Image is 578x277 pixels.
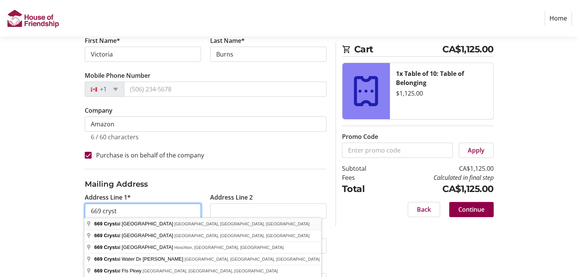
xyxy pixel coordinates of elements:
[174,245,284,250] span: Hoschton, [GEOGRAPHIC_DATA], [GEOGRAPHIC_DATA]
[94,256,117,262] span: 669 Cryst
[91,133,139,141] tr-character-limit: 6 / 60 characters
[408,202,440,217] button: Back
[342,132,378,141] label: Promo Code
[184,257,320,261] span: [GEOGRAPHIC_DATA], [GEOGRAPHIC_DATA], [GEOGRAPHIC_DATA]
[386,173,494,182] td: Calculated in final step
[85,203,201,219] input: Address
[210,193,253,202] label: Address Line 2
[342,182,386,196] td: Total
[104,221,116,227] span: Cryst
[396,89,487,98] div: $1,125.00
[396,69,464,87] strong: 1x Table of 10: Table of Belonging
[442,42,494,56] span: CA$1,125.00
[94,221,103,227] span: 669
[342,164,386,173] td: Subtotal
[354,42,443,56] span: Cart
[94,268,117,274] span: 669 Cryst
[386,182,494,196] td: CA$1,125.00
[94,233,103,238] span: 669
[94,233,174,238] span: al [GEOGRAPHIC_DATA]
[342,173,386,182] td: Fees
[124,82,326,97] input: (506) 234-5678
[85,178,326,190] h3: Mailing Address
[143,269,278,273] span: [GEOGRAPHIC_DATA], [GEOGRAPHIC_DATA], [GEOGRAPHIC_DATA]
[458,205,485,214] span: Continue
[94,268,143,274] span: al Fls Pkwy
[174,233,310,238] span: [GEOGRAPHIC_DATA], [GEOGRAPHIC_DATA], [GEOGRAPHIC_DATA]
[174,222,310,226] span: [GEOGRAPHIC_DATA], [GEOGRAPHIC_DATA], [GEOGRAPHIC_DATA]
[468,146,485,155] span: Apply
[417,205,431,214] span: Back
[85,71,150,80] label: Mobile Phone Number
[6,3,60,33] img: House of Friendship's Logo
[104,233,116,238] span: Cryst
[94,221,174,227] span: al [GEOGRAPHIC_DATA]
[449,202,494,217] button: Continue
[545,11,572,25] a: Home
[94,244,117,250] span: 669 Cryst
[94,244,174,250] span: al [GEOGRAPHIC_DATA]
[386,164,494,173] td: CA$1,125.00
[85,36,120,45] label: First Name*
[342,143,453,158] input: Enter promo code
[92,151,204,160] label: Purchase is on behalf of the company
[85,193,131,202] label: Address Line 1*
[459,143,494,158] button: Apply
[210,36,245,45] label: Last Name*
[85,106,112,115] label: Company
[94,256,184,262] span: al Water Dr [PERSON_NAME]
